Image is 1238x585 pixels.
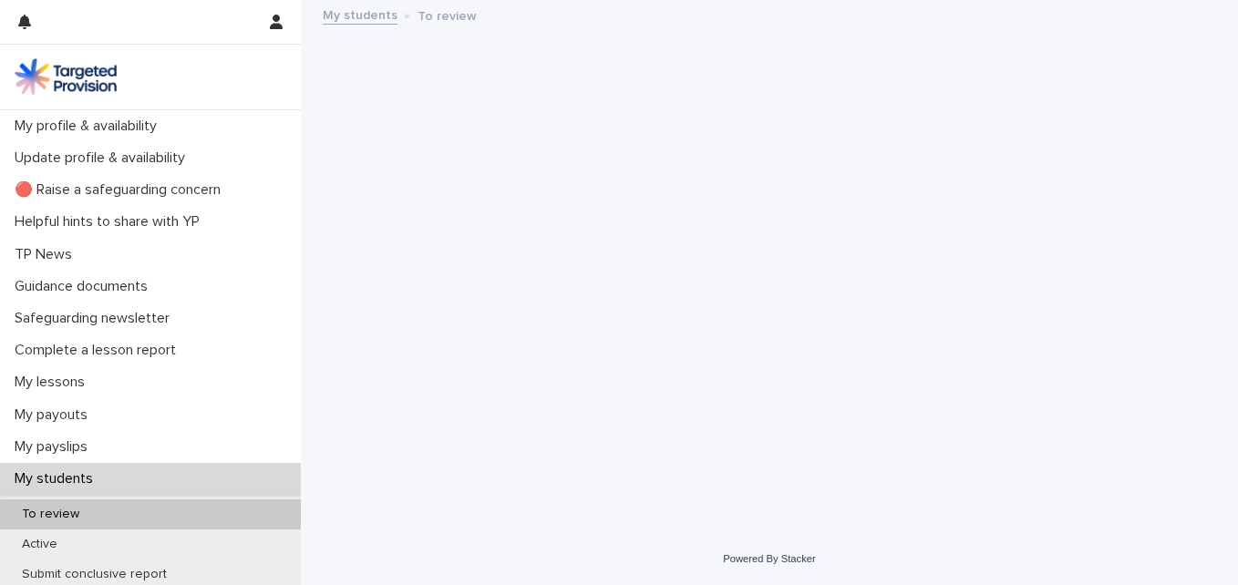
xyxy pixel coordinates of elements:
p: My lessons [7,374,99,391]
img: M5nRWzHhSzIhMunXDL62 [15,58,117,95]
a: Powered By Stacker [723,553,815,564]
p: Active [7,537,72,552]
p: Complete a lesson report [7,342,191,359]
a: My students [323,4,397,25]
p: Safeguarding newsletter [7,310,184,327]
p: To review [418,5,477,25]
p: Submit conclusive report [7,567,181,582]
p: To review [7,507,94,522]
p: Guidance documents [7,278,162,295]
p: My payouts [7,406,102,424]
p: Update profile & availability [7,149,200,167]
p: Helpful hints to share with YP [7,213,214,231]
p: My profile & availability [7,118,171,135]
p: TP News [7,246,87,263]
p: My payslips [7,438,102,456]
p: My students [7,470,108,487]
p: 🔴 Raise a safeguarding concern [7,181,235,199]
